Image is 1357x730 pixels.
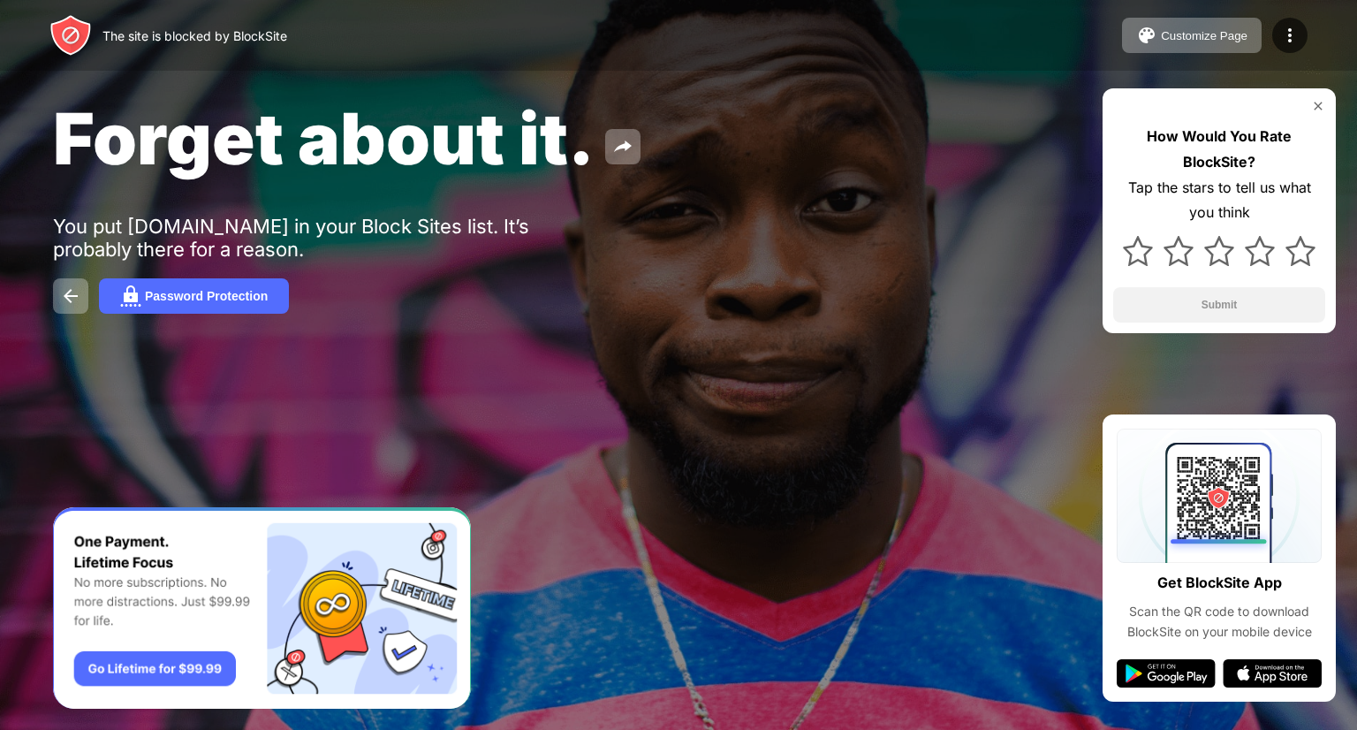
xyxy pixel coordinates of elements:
div: Scan the QR code to download BlockSite on your mobile device [1117,602,1322,642]
img: qrcode.svg [1117,429,1322,563]
img: app-store.svg [1223,659,1322,688]
div: Get BlockSite App [1157,570,1282,596]
img: star.svg [1204,236,1234,266]
div: The site is blocked by BlockSite [102,28,287,43]
img: star.svg [1245,236,1275,266]
div: Customize Page [1161,29,1247,42]
img: header-logo.svg [49,14,92,57]
img: star.svg [1164,236,1194,266]
div: Tap the stars to tell us what you think [1113,175,1325,226]
span: Forget about it. [53,95,595,181]
img: pallet.svg [1136,25,1157,46]
button: Customize Page [1122,18,1262,53]
img: star.svg [1285,236,1315,266]
div: How Would You Rate BlockSite? [1113,124,1325,175]
img: share.svg [612,136,633,157]
button: Password Protection [99,278,289,314]
img: back.svg [60,285,81,307]
iframe: Banner [53,507,471,710]
img: password.svg [120,285,141,307]
img: menu-icon.svg [1279,25,1300,46]
div: You put [DOMAIN_NAME] in your Block Sites list. It’s probably there for a reason. [53,215,599,261]
img: rate-us-close.svg [1311,99,1325,113]
img: star.svg [1123,236,1153,266]
button: Submit [1113,287,1325,323]
img: google-play.svg [1117,659,1216,688]
div: Password Protection [145,289,268,303]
